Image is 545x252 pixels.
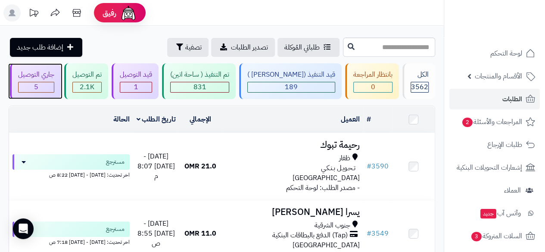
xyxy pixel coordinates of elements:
span: إضافة طلب جديد [17,42,63,53]
a: إضافة طلب جديد [10,38,82,57]
a: تم التوصيل 2.1K [62,63,110,99]
a: الحالة [113,114,130,124]
a: تحديثات المنصة [23,4,44,24]
div: بانتظار المراجعة [353,70,392,80]
a: تصدير الطلبات [211,38,275,57]
div: اخر تحديث: [DATE] - [DATE] 7:18 ص [12,237,130,246]
a: قيد التوصيل 1 [110,63,160,99]
div: 831 [171,82,229,92]
a: المراجعات والأسئلة2 [449,112,540,132]
span: # [367,161,371,171]
span: جديد [480,209,496,218]
a: العملاء [449,180,540,201]
div: الكل [411,70,429,80]
span: [DATE] - [DATE] 8:07 م [137,151,175,181]
span: الطلبات [502,93,522,105]
span: [DATE] - [DATE] 8:55 ص [137,218,175,249]
a: لوحة التحكم [449,43,540,64]
span: [GEOGRAPHIC_DATA] [293,240,360,250]
a: تم التنفيذ ( ساحة اتين) 831 [160,63,237,99]
span: 2.1K [80,82,94,92]
span: وآتس آب [480,207,521,219]
span: 0 [371,82,375,92]
td: - مصدر الطلب: لوحة التحكم [221,133,363,200]
span: المراجعات والأسئلة [461,116,522,128]
a: #3549 [367,228,389,239]
a: طلباتي المُوكلة [277,38,339,57]
span: طلبات الإرجاع [487,139,522,151]
span: 1 [134,82,138,92]
span: [GEOGRAPHIC_DATA] [293,173,360,183]
a: إشعارات التحويلات البنكية [449,157,540,178]
span: لوحة التحكم [490,47,522,59]
h3: يسرا [PERSON_NAME] [225,207,360,217]
div: قيد التوصيل [120,70,152,80]
span: مسترجع [106,225,125,233]
span: تـحـويـل بـنـكـي [321,163,355,173]
a: جاري التوصيل 5 [8,63,62,99]
a: تاريخ الطلب [137,114,176,124]
span: الأقسام والمنتجات [475,70,522,82]
div: Open Intercom Messenger [13,218,34,239]
span: العملاء [504,184,521,196]
a: طلبات الإرجاع [449,134,540,155]
span: طلباتي المُوكلة [284,42,320,53]
a: الكل3562 [401,63,437,99]
img: ai-face.png [120,4,137,22]
span: 21.0 OMR [184,161,216,171]
span: 831 [193,82,206,92]
a: بانتظار المراجعة 0 [343,63,401,99]
div: تم التنفيذ ( ساحة اتين) [170,70,229,80]
span: 5 [34,82,38,92]
div: 1 [120,82,152,92]
a: #3590 [367,161,389,171]
div: اخر تحديث: [DATE] - [DATE] 8:22 ص [12,170,130,179]
div: جاري التوصيل [18,70,54,80]
a: الطلبات [449,89,540,109]
span: 3 [471,232,482,241]
span: تصدير الطلبات [231,42,268,53]
span: 3562 [411,82,428,92]
div: تم التوصيل [72,70,102,80]
span: (Tap) الدفع بالبطاقات البنكية [272,230,348,240]
div: 2085 [73,82,101,92]
span: جنوب الشرقية [315,221,350,230]
span: رفيق [103,8,116,18]
a: العميل [341,114,360,124]
a: الإجمالي [190,114,211,124]
a: وآتس آبجديد [449,203,540,224]
a: # [367,114,371,124]
span: السلات المتروكة [470,230,522,242]
div: 0 [354,82,392,92]
button: تصفية [167,38,209,57]
span: مسترجع [106,158,125,166]
div: قيد التنفيذ ([PERSON_NAME] ) [247,70,335,80]
span: 2 [462,118,473,127]
span: إشعارات التحويلات البنكية [457,162,522,174]
div: 189 [248,82,335,92]
span: 11.0 OMR [184,228,216,239]
span: تصفية [185,42,202,53]
h3: رحيمة تبوك [225,140,360,150]
span: # [367,228,371,239]
div: 5 [19,82,54,92]
span: 189 [285,82,298,92]
a: السلات المتروكة3 [449,226,540,246]
span: ظفار [339,153,350,163]
a: قيد التنفيذ ([PERSON_NAME] ) 189 [237,63,343,99]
